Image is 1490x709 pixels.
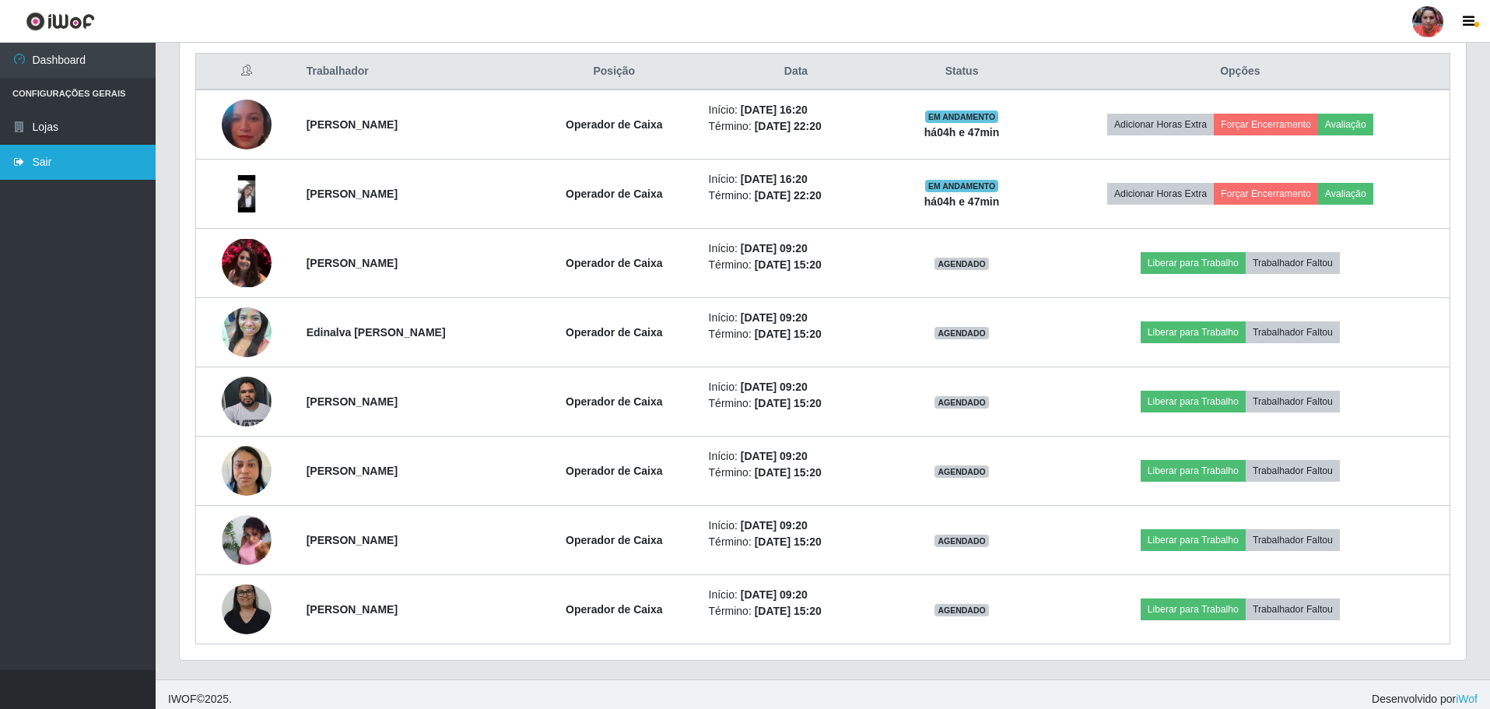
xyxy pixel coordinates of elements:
[709,118,884,135] li: Término:
[934,465,989,478] span: AGENDADO
[755,397,822,409] time: [DATE] 15:20
[566,465,663,477] strong: Operador de Caixa
[26,12,95,31] img: CoreUI Logo
[924,195,1000,208] strong: há 04 h e 47 min
[1141,252,1246,274] button: Liberar para Trabalho
[1246,391,1340,412] button: Trabalhador Faltou
[934,396,989,409] span: AGENDADO
[741,311,808,324] time: [DATE] 09:20
[699,54,893,90] th: Data
[755,466,822,479] time: [DATE] 15:20
[709,395,884,412] li: Término:
[741,588,808,601] time: [DATE] 09:20
[222,368,272,434] img: 1718553093069.jpeg
[1246,460,1340,482] button: Trabalhador Faltou
[755,535,822,548] time: [DATE] 15:20
[755,258,822,271] time: [DATE] 15:20
[709,257,884,273] li: Término:
[1141,529,1246,551] button: Liberar para Trabalho
[709,534,884,550] li: Término:
[755,328,822,340] time: [DATE] 15:20
[168,691,232,707] span: © 2025 .
[307,326,446,339] strong: Edinalva [PERSON_NAME]
[566,603,663,616] strong: Operador de Caixa
[1107,183,1214,205] button: Adicionar Horas Extra
[1141,460,1246,482] button: Liberar para Trabalho
[222,507,272,574] img: 1750773531322.jpeg
[1214,114,1318,135] button: Forçar Encerramento
[709,310,884,326] li: Início:
[709,518,884,534] li: Início:
[755,189,822,202] time: [DATE] 22:20
[1246,252,1340,274] button: Trabalhador Faltou
[892,54,1030,90] th: Status
[709,240,884,257] li: Início:
[1372,691,1478,707] span: Desenvolvido por
[222,93,272,156] img: 1744290143147.jpeg
[1456,693,1478,705] a: iWof
[709,379,884,395] li: Início:
[741,519,808,532] time: [DATE] 09:20
[755,605,822,617] time: [DATE] 15:20
[222,288,272,377] img: 1650687338616.jpeg
[566,118,663,131] strong: Operador de Caixa
[709,102,884,118] li: Início:
[1246,598,1340,620] button: Trabalhador Faltou
[925,180,999,192] span: EM ANDAMENTO
[1141,321,1246,343] button: Liberar para Trabalho
[709,465,884,481] li: Término:
[307,118,398,131] strong: [PERSON_NAME]
[934,327,989,339] span: AGENDADO
[307,603,398,616] strong: [PERSON_NAME]
[1031,54,1450,90] th: Opções
[709,587,884,603] li: Início:
[168,693,197,705] span: IWOF
[222,576,272,642] img: 1756729068412.jpeg
[925,111,999,123] span: EM ANDAMENTO
[709,326,884,342] li: Término:
[1107,114,1214,135] button: Adicionar Horas Extra
[566,188,663,200] strong: Operador de Caixa
[1214,183,1318,205] button: Forçar Encerramento
[741,242,808,254] time: [DATE] 09:20
[566,257,663,269] strong: Operador de Caixa
[741,381,808,393] time: [DATE] 09:20
[709,188,884,204] li: Término:
[566,326,663,339] strong: Operador de Caixa
[934,258,989,270] span: AGENDADO
[741,450,808,462] time: [DATE] 09:20
[1318,183,1373,205] button: Avaliação
[566,395,663,408] strong: Operador de Caixa
[529,54,699,90] th: Posição
[1246,529,1340,551] button: Trabalhador Faltou
[709,603,884,619] li: Término:
[1141,391,1246,412] button: Liberar para Trabalho
[222,175,272,212] img: 1737655206181.jpeg
[934,604,989,616] span: AGENDADO
[307,534,398,546] strong: [PERSON_NAME]
[709,171,884,188] li: Início:
[222,437,272,504] img: 1754146149925.jpeg
[709,448,884,465] li: Início:
[307,188,398,200] strong: [PERSON_NAME]
[934,535,989,547] span: AGENDADO
[741,173,808,185] time: [DATE] 16:20
[297,54,529,90] th: Trabalhador
[1318,114,1373,135] button: Avaliação
[741,104,808,116] time: [DATE] 16:20
[1246,321,1340,343] button: Trabalhador Faltou
[307,257,398,269] strong: [PERSON_NAME]
[755,120,822,132] time: [DATE] 22:20
[307,465,398,477] strong: [PERSON_NAME]
[924,126,1000,139] strong: há 04 h e 47 min
[566,534,663,546] strong: Operador de Caixa
[307,395,398,408] strong: [PERSON_NAME]
[222,239,272,287] img: 1634512903714.jpeg
[1141,598,1246,620] button: Liberar para Trabalho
